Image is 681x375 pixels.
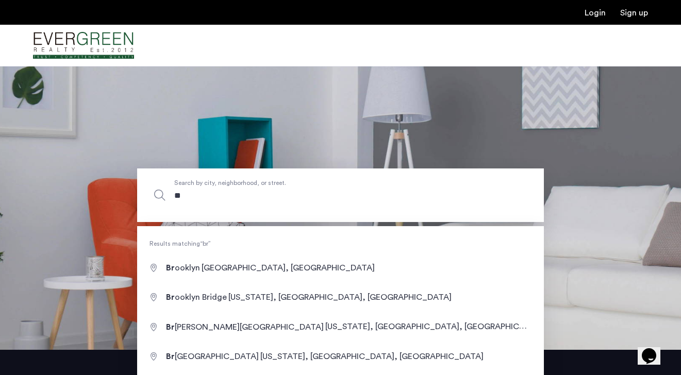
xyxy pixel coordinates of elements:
span: ooklyn [166,264,202,272]
span: [US_STATE], [GEOGRAPHIC_DATA], [GEOGRAPHIC_DATA] [228,293,452,301]
span: [GEOGRAPHIC_DATA], [GEOGRAPHIC_DATA] [202,264,375,272]
a: Registration [620,9,648,17]
img: logo [33,26,134,65]
span: ooklyn Bridge [166,293,228,301]
span: [PERSON_NAME][GEOGRAPHIC_DATA] [166,323,325,331]
input: Apartment Search [137,168,544,222]
span: Search by city, neighborhood, or street. [174,178,459,188]
a: Login [585,9,606,17]
a: Cazamio Logo [33,26,134,65]
span: Br [166,264,175,272]
span: Results matching [137,238,544,249]
span: Br [166,352,175,361]
span: Br [166,323,175,331]
iframe: chat widget [638,334,671,365]
span: [US_STATE], [GEOGRAPHIC_DATA], [GEOGRAPHIC_DATA] [260,352,484,361]
span: [US_STATE], [GEOGRAPHIC_DATA], [GEOGRAPHIC_DATA] [325,322,549,331]
span: Br [166,293,175,301]
q: br [200,241,211,247]
span: [GEOGRAPHIC_DATA] [166,352,260,361]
